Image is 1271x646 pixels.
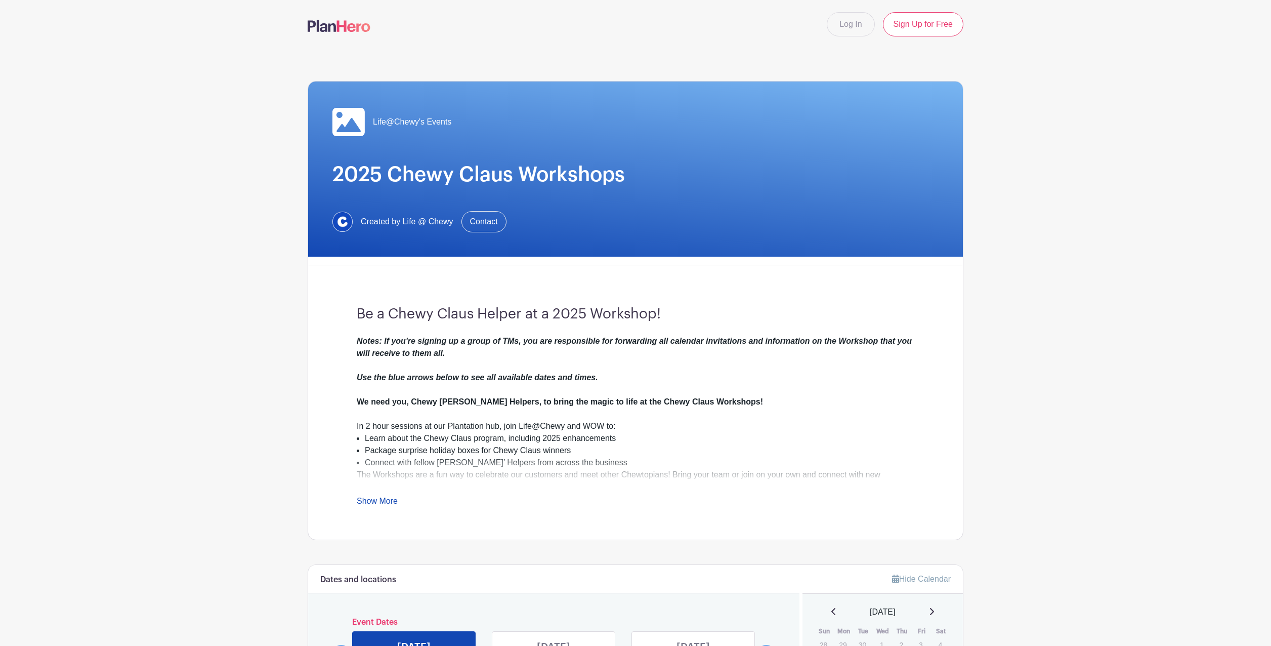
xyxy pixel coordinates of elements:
[365,457,914,469] li: Connect with fellow [PERSON_NAME]’ Helpers from across the business
[365,445,914,457] li: Package surprise holiday boxes for Chewy Claus winners
[461,211,506,232] a: Contact
[357,469,914,554] div: The Workshops are a fun way to celebrate our customers and meet other Chewtopians! Bring your tea...
[332,212,353,232] img: 1629734264472.jfif
[365,432,914,445] li: Learn about the Chewy Claus program, including 2025 enhancements
[357,337,912,382] em: Notes: If you're signing up a group of TMs, you are responsible for forwarding all calendar invit...
[350,618,757,627] h6: Event Dates
[357,420,914,432] div: In 2 hour sessions at our Plantation hub, join Life@Chewy and WOW to:
[893,626,912,636] th: Thu
[357,397,763,406] strong: We need you, Chewy [PERSON_NAME] Helpers, to bring the magic to life at the Chewy Claus Workshops!
[373,116,451,128] span: Life@Chewy's Events
[332,163,939,187] h1: 2025 Chewy Claus Workshops
[361,216,453,228] span: Created by Life @ Chewy
[834,626,854,636] th: Mon
[308,20,370,32] img: logo-507f7623f17ff9eddc593b1ce0a138ce2505c220e1c5a4e2b4648c50719b7d32.svg
[870,606,895,618] span: [DATE]
[854,626,873,636] th: Tue
[883,12,963,36] a: Sign Up for Free
[320,575,396,585] h6: Dates and locations
[827,12,874,36] a: Log In
[931,626,951,636] th: Sat
[815,626,834,636] th: Sun
[912,626,931,636] th: Fri
[873,626,893,636] th: Wed
[357,306,914,323] h3: Be a Chewy Claus Helper at a 2025 Workshop!
[357,497,398,509] a: Show More
[892,575,951,583] a: Hide Calendar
